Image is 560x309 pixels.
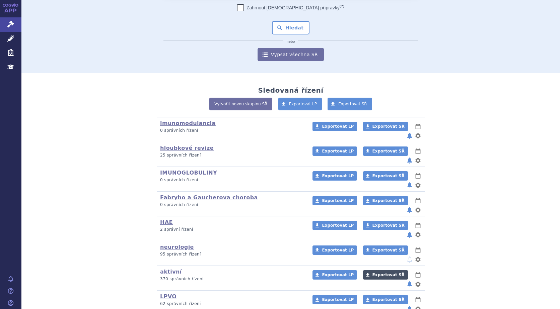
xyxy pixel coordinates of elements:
a: Exportovat SŘ [363,196,408,205]
button: lhůty [415,271,421,279]
span: Exportovat LP [322,223,354,228]
a: Exportovat SŘ [363,171,408,181]
a: HAE [160,219,173,225]
a: Vytvořit novou skupinu SŘ [209,98,272,110]
a: Exportovat SŘ [363,146,408,156]
span: Exportovat LP [322,198,354,203]
span: Exportovat LP [322,124,354,129]
button: notifikace [406,231,413,239]
i: nebo [283,40,298,44]
a: Exportovat LP [312,245,357,255]
button: lhůty [415,147,421,155]
p: 0 správních řízení [160,177,304,183]
span: Exportovat LP [322,149,354,153]
a: Exportovat SŘ [363,245,408,255]
span: Exportovat LP [322,248,354,252]
p: 25 správních řízení [160,152,304,158]
span: Exportovat LP [322,297,354,302]
span: Exportovat SŘ [372,273,405,277]
a: hloubkové revize [160,145,214,151]
button: lhůty [415,246,421,254]
a: Exportovat LP [312,196,357,205]
span: Exportovat SŘ [372,248,405,252]
button: notifikace [406,255,413,264]
span: Exportovat SŘ [372,223,405,228]
button: lhůty [415,172,421,180]
button: notifikace [406,181,413,189]
a: Exportovat SŘ [363,221,408,230]
button: nastavení [415,280,421,288]
a: Exportovat LP [278,98,322,110]
a: Exportovat LP [312,171,357,181]
h2: Sledovaná řízení [258,86,323,94]
button: nastavení [415,206,421,214]
button: lhůty [415,197,421,205]
span: Exportovat SŘ [372,297,405,302]
p: 2 správní řízení [160,227,304,232]
span: Exportovat SŘ [372,174,405,178]
span: Exportovat LP [322,273,354,277]
a: Exportovat SŘ [363,295,408,304]
button: lhůty [415,296,421,304]
a: aktivní [160,269,182,275]
a: Exportovat SŘ [363,270,408,280]
button: nastavení [415,132,421,140]
a: LPVO [160,293,177,300]
a: imunomodulancia [160,120,216,126]
button: lhůty [415,122,421,130]
p: 95 správních řízení [160,251,304,257]
label: Zahrnout [DEMOGRAPHIC_DATA] přípravky [237,4,344,11]
a: IMUNOGLOBULINY [160,170,217,176]
p: 0 správních řízení [160,202,304,208]
a: neurologie [160,244,194,250]
button: nastavení [415,255,421,264]
a: Exportovat LP [312,122,357,131]
span: Exportovat SŘ [372,124,405,129]
span: Exportovat SŘ [338,102,367,106]
span: Exportovat LP [322,174,354,178]
button: nastavení [415,231,421,239]
a: Exportovat SŘ [328,98,372,110]
p: 0 správních řízení [160,128,304,133]
a: Exportovat LP [312,295,357,304]
span: Exportovat LP [289,102,317,106]
a: Fabryho a Gaucherova choroba [160,194,258,201]
button: Hledat [272,21,310,34]
a: Exportovat LP [312,270,357,280]
button: notifikace [406,280,413,288]
p: 370 správních řízení [160,276,304,282]
button: nastavení [415,157,421,165]
a: Exportovat LP [312,146,357,156]
a: Exportovat LP [312,221,357,230]
button: notifikace [406,157,413,165]
button: nastavení [415,181,421,189]
a: Exportovat SŘ [363,122,408,131]
button: notifikace [406,132,413,140]
a: Vypsat všechna SŘ [258,48,324,61]
span: Exportovat SŘ [372,198,405,203]
abbr: (?) [340,4,344,8]
button: notifikace [406,206,413,214]
button: lhůty [415,221,421,229]
p: 62 správních řízení [160,301,304,307]
span: Exportovat SŘ [372,149,405,153]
